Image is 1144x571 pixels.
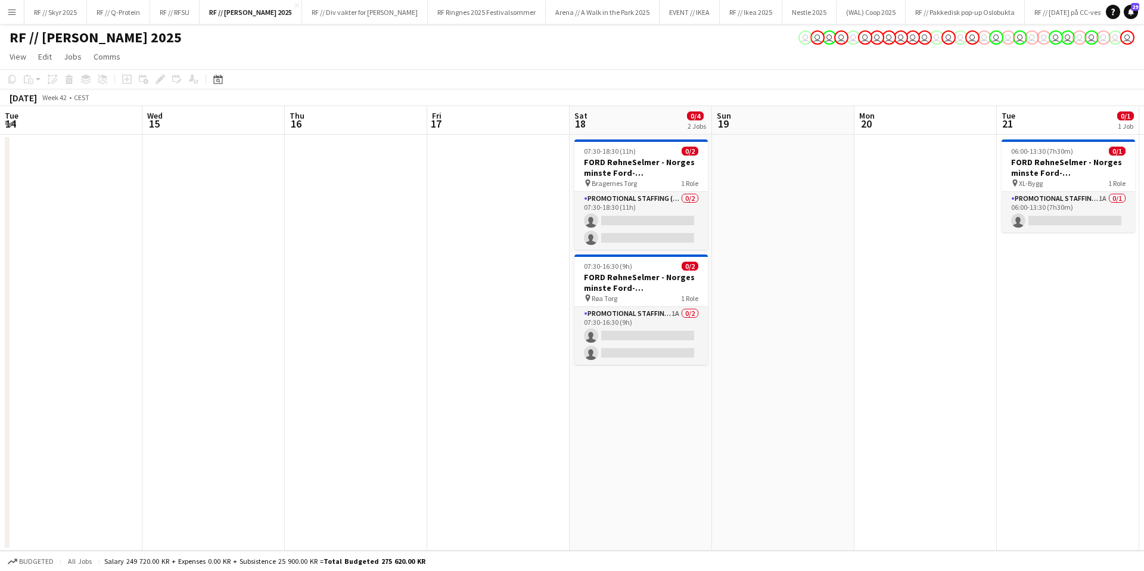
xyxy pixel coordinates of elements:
[64,51,82,62] span: Jobs
[682,262,698,271] span: 0/2
[38,51,52,62] span: Edit
[546,1,660,24] button: Arena // A Walk in the Park 2025
[682,147,698,156] span: 0/2
[574,157,708,178] h3: FORD RøhneSelmer - Norges minste Ford-forhandlerkontor
[822,30,837,45] app-user-avatar: Fredrikke Moland Flesner
[846,30,860,45] app-user-avatar: Fredrikke Moland Flesner
[59,49,86,64] a: Jobs
[953,30,968,45] app-user-avatar: Fredrikke Moland Flesner
[19,557,54,566] span: Budgeted
[5,49,31,64] a: View
[574,192,708,250] app-card-role: Promotional Staffing (Brand Ambassadors)0/207:30-18:30 (11h)
[1096,30,1111,45] app-user-avatar: Fredrikke Moland Flesner
[858,30,872,45] app-user-avatar: Fredrikke Moland Flesner
[720,1,782,24] button: RF // Ikea 2025
[857,117,875,131] span: 20
[882,30,896,45] app-user-avatar: Fredrikke Moland Flesner
[574,272,708,293] h3: FORD RøhneSelmer - Norges minste Ford-forhandlerkontor
[1025,30,1039,45] app-user-avatar: Fredrikke Moland Flesner
[906,30,920,45] app-user-avatar: Fredrikke Moland Flesner
[798,30,813,45] app-user-avatar: Fredrikke Moland Flesner
[302,1,428,24] button: RF // Div vakter for [PERSON_NAME]
[6,555,55,568] button: Budgeted
[24,1,87,24] button: RF // Skyr 2025
[1011,147,1073,156] span: 06:00-13:30 (7h30m)
[33,49,57,64] a: Edit
[870,30,884,45] app-user-avatar: Fredrikke Moland Flesner
[1120,30,1134,45] app-user-avatar: Fredrikke Moland Flesner
[574,255,708,365] app-job-card: 07:30-16:30 (9h)0/2FORD RøhneSelmer - Norges minste Ford-forhandlerkontor Røa Torg1 RolePromotion...
[3,117,18,131] span: 14
[977,30,991,45] app-user-avatar: Fredrikke Moland Flesner
[430,117,442,131] span: 17
[1025,1,1113,24] button: RF // [DATE] på CC-vest
[5,110,18,121] span: Tue
[66,557,94,566] span: All jobs
[1002,139,1135,232] app-job-card: 06:00-13:30 (7h30m)0/1FORD RøhneSelmer - Norges minste Ford-forhandlerkontor XL-Bygg1 RolePromoti...
[1117,111,1134,120] span: 0/1
[681,294,698,303] span: 1 Role
[1000,117,1015,131] span: 21
[918,30,932,45] app-user-avatar: Fredrikke Moland Flesner
[894,30,908,45] app-user-avatar: Fredrikke Moland Flesner
[715,117,731,131] span: 19
[688,122,706,131] div: 2 Jobs
[87,1,150,24] button: RF // Q-Protein
[574,110,587,121] span: Sat
[1084,30,1099,45] app-user-avatar: Fredrikke Moland Flesner
[1108,30,1123,45] app-user-avatar: Fredrikke Moland Flesner
[432,110,442,121] span: Fri
[1002,157,1135,178] h3: FORD RøhneSelmer - Norges minste Ford-forhandlerkontor
[39,93,69,102] span: Week 42
[782,1,837,24] button: Nestle 2025
[592,179,637,188] span: Bragernes Torg
[574,139,708,250] app-job-card: 07:30-18:30 (11h)0/2FORD RøhneSelmer - Norges minste Ford-forhandlerkontor Bragernes Torg1 RolePr...
[592,294,617,303] span: Røa Torg
[1037,30,1051,45] app-user-avatar: Fredrikke Moland Flesner
[1108,179,1126,188] span: 1 Role
[1131,3,1139,11] span: 29
[929,30,944,45] app-user-avatar: Fredrikke Moland Flesner
[717,110,731,121] span: Sun
[10,29,182,46] h1: RF // [PERSON_NAME] 2025
[94,51,120,62] span: Comms
[859,110,875,121] span: Mon
[288,117,304,131] span: 16
[810,30,825,45] app-user-avatar: Fredrikke Moland Flesner
[428,1,546,24] button: RF Ringnes 2025 Festivalsommer
[1001,30,1015,45] app-user-avatar: Fredrikke Moland Flesner
[681,179,698,188] span: 1 Role
[574,307,708,365] app-card-role: Promotional Staffing (Brand Ambassadors)1A0/207:30-16:30 (9h)
[584,262,632,271] span: 07:30-16:30 (9h)
[834,30,848,45] app-user-avatar: Fredrikke Moland Flesner
[104,557,425,566] div: Salary 249 720.00 KR + Expenses 0.00 KR + Subsistence 25 900.00 KR =
[965,30,980,45] app-user-avatar: Fredrikke Moland Flesner
[1002,110,1015,121] span: Tue
[1061,30,1075,45] app-user-avatar: Fredrikke Moland Flesner
[290,110,304,121] span: Thu
[573,117,587,131] span: 18
[74,93,89,102] div: CEST
[584,147,636,156] span: 07:30-18:30 (11h)
[906,1,1025,24] button: RF // Pakkedisk pop-up Oslobukta
[200,1,302,24] button: RF // [PERSON_NAME] 2025
[1049,30,1063,45] app-user-avatar: Fredrikke Moland Flesner
[837,1,906,24] button: (WAL) Coop 2025
[1109,147,1126,156] span: 0/1
[1019,179,1043,188] span: XL-Bygg
[324,557,425,566] span: Total Budgeted 275 620.00 KR
[10,92,37,104] div: [DATE]
[687,111,704,120] span: 0/4
[660,1,720,24] button: EVENT // IKEA
[145,117,163,131] span: 15
[1002,192,1135,232] app-card-role: Promotional Staffing (Brand Ambassadors)1A0/106:00-13:30 (7h30m)
[1013,30,1027,45] app-user-avatar: Fredrikke Moland Flesner
[89,49,125,64] a: Comms
[1118,122,1133,131] div: 1 Job
[10,51,26,62] span: View
[1124,5,1138,19] a: 29
[147,110,163,121] span: Wed
[989,30,1003,45] app-user-avatar: Fredrikke Moland Flesner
